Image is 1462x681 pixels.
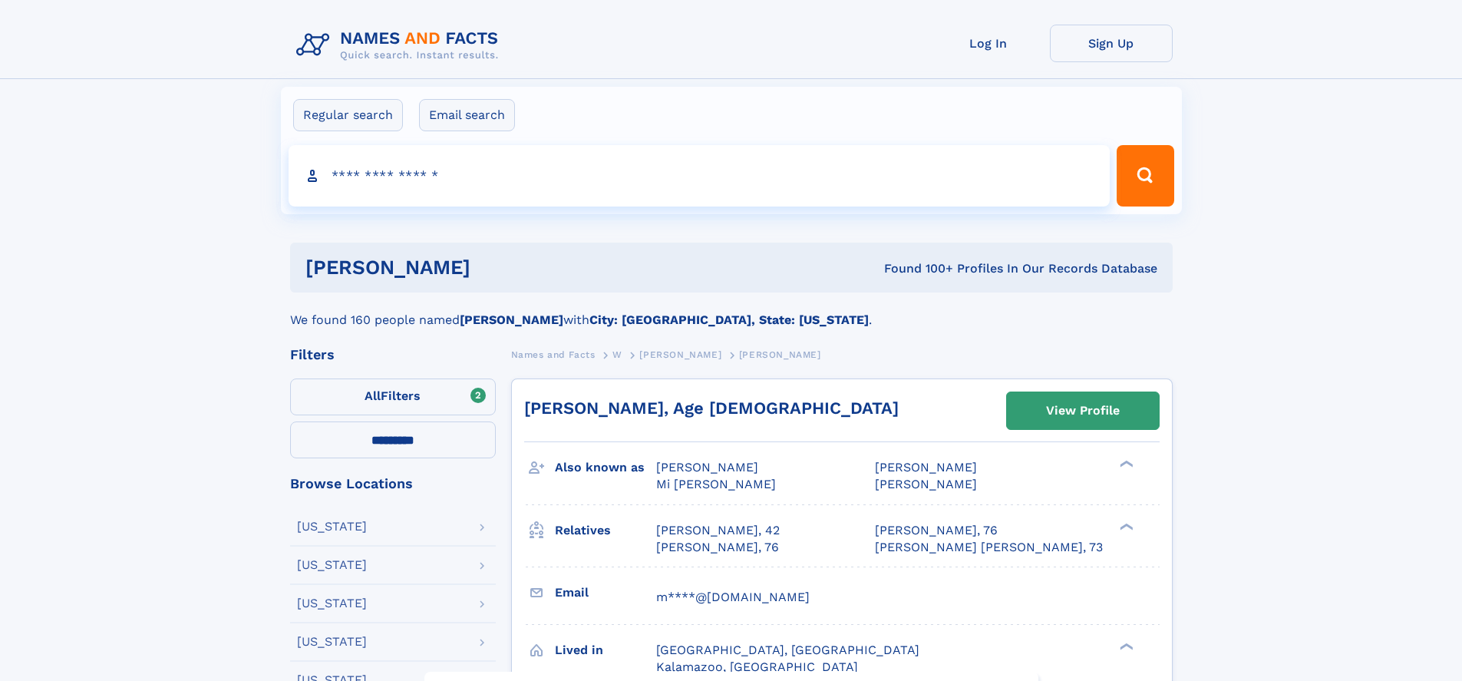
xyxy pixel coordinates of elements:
div: ❯ [1116,459,1134,469]
div: We found 160 people named with . [290,293,1173,329]
h3: Relatives [555,517,656,544]
div: ❯ [1116,641,1134,651]
span: Kalamazoo, [GEOGRAPHIC_DATA] [656,660,858,674]
span: W [612,349,622,360]
h1: [PERSON_NAME] [305,258,678,277]
span: [PERSON_NAME] [739,349,821,360]
a: W [612,345,622,364]
div: [US_STATE] [297,521,367,533]
a: [PERSON_NAME], Age [DEMOGRAPHIC_DATA] [524,398,899,418]
label: Filters [290,379,496,415]
a: [PERSON_NAME] [PERSON_NAME], 73 [875,539,1103,556]
b: City: [GEOGRAPHIC_DATA], State: [US_STATE] [589,312,869,327]
span: [GEOGRAPHIC_DATA], [GEOGRAPHIC_DATA] [656,643,919,657]
div: Filters [290,348,496,362]
span: [PERSON_NAME] [639,349,721,360]
a: [PERSON_NAME], 76 [656,539,779,556]
h3: Lived in [555,637,656,663]
div: View Profile [1046,393,1120,428]
a: View Profile [1007,392,1159,429]
a: [PERSON_NAME] [639,345,721,364]
a: Log In [927,25,1050,62]
div: [US_STATE] [297,636,367,648]
span: [PERSON_NAME] [656,460,758,474]
b: [PERSON_NAME] [460,312,563,327]
div: [US_STATE] [297,597,367,610]
span: All [365,388,381,403]
span: [PERSON_NAME] [875,477,977,491]
label: Regular search [293,99,403,131]
div: Browse Locations [290,477,496,491]
button: Search Button [1117,145,1173,207]
input: search input [289,145,1111,207]
a: [PERSON_NAME], 42 [656,522,780,539]
h3: Also known as [555,455,656,481]
span: Mi [PERSON_NAME] [656,477,776,491]
div: Found 100+ Profiles In Our Records Database [677,260,1157,277]
span: [PERSON_NAME] [875,460,977,474]
img: Logo Names and Facts [290,25,511,66]
a: Names and Facts [511,345,596,364]
div: ❯ [1116,521,1134,531]
h3: Email [555,580,656,606]
a: Sign Up [1050,25,1173,62]
a: [PERSON_NAME], 76 [875,522,998,539]
label: Email search [419,99,515,131]
div: [US_STATE] [297,559,367,571]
